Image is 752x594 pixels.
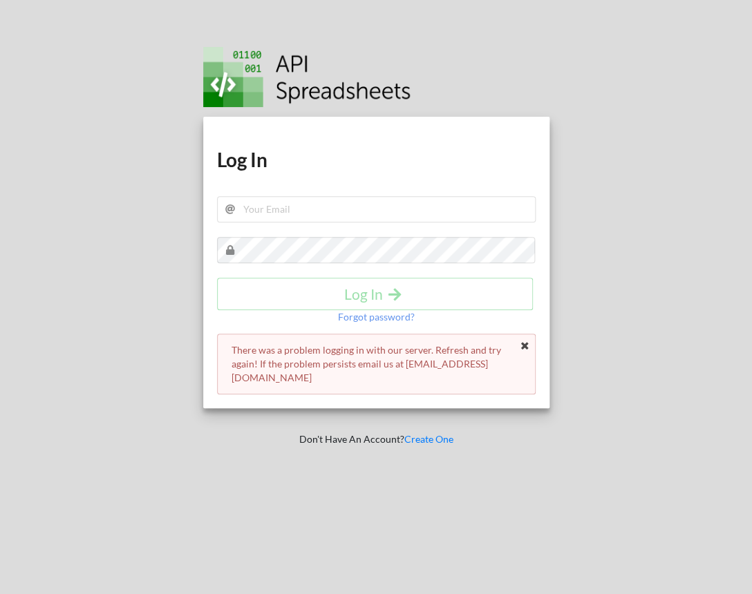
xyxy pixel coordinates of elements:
[217,196,536,222] input: Your Email
[232,343,521,385] p: There was a problem logging in with our server. Refresh and try again! If the problem persists em...
[404,433,453,445] a: Create One
[194,432,559,446] p: Don't Have An Account?
[338,310,415,324] p: Forgot password?
[203,47,411,107] img: Logo.png
[217,147,536,172] h1: Log In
